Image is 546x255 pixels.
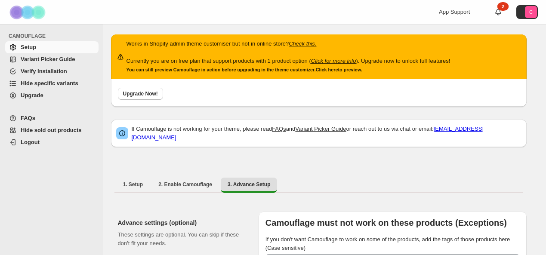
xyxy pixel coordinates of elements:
a: Setup [5,41,99,53]
img: Camouflage [7,0,50,24]
h2: Advance settings (optional) [118,218,245,227]
span: Setup [21,44,36,50]
span: App Support [439,9,470,15]
span: Verify Installation [21,68,67,74]
span: 3. Advance Setup [228,181,271,188]
p: These settings are optional. You can skip if these don't fit your needs. [118,230,245,248]
p: Works in Shopify admin theme customiser but not in online store? [126,40,450,48]
small: You can still preview Camouflage in action before upgrading in the theme customizer. to preview. [126,67,362,72]
a: Upgrade [5,89,99,101]
span: Upgrade Now! [123,90,158,97]
p: Currently you are on free plan that support products with 1 product option ( ). Upgrade now to un... [126,57,450,65]
a: Variant Picker Guide [5,53,99,65]
span: CAMOUFLAGE [9,33,99,40]
span: 2. Enable Camouflage [158,181,212,188]
span: If you don't want Camouflage to work on some of the products, add the tags of those products here... [265,236,510,251]
span: Hide specific variants [21,80,78,86]
span: Logout [21,139,40,145]
b: Camouflage must not work on these products (Exceptions) [265,218,507,227]
p: If Camouflage is not working for your theme, please read and or reach out to us via chat or email: [132,125,521,142]
span: Variant Picker Guide [21,56,75,62]
span: Avatar with initials C [525,6,537,18]
a: Hide specific variants [5,77,99,89]
a: 2 [494,8,503,16]
span: Hide sold out products [21,127,82,133]
div: 2 [497,2,509,11]
a: FAQs [5,112,99,124]
a: Click here [316,67,338,72]
a: Logout [5,136,99,148]
span: FAQs [21,115,35,121]
a: Variant Picker Guide [295,126,346,132]
span: Upgrade [21,92,43,98]
text: C [529,9,533,15]
span: 1. Setup [123,181,143,188]
a: Hide sold out products [5,124,99,136]
a: Verify Installation [5,65,99,77]
a: Check this. [289,40,316,47]
a: Click for more info [311,58,356,64]
button: Upgrade Now! [118,88,163,100]
button: Avatar with initials C [516,5,538,19]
